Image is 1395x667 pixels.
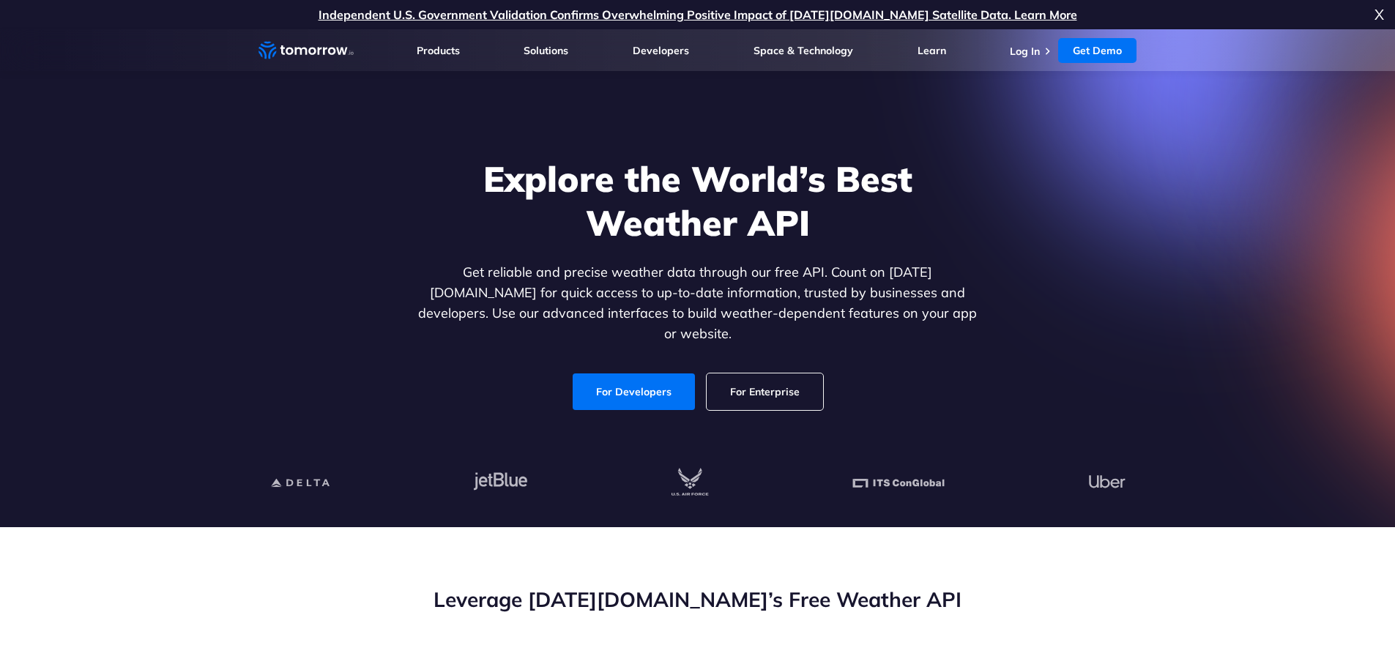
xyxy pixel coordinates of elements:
a: Developers [633,44,689,57]
p: Get reliable and precise weather data through our free API. Count on [DATE][DOMAIN_NAME] for quic... [415,262,981,344]
h2: Leverage [DATE][DOMAIN_NAME]’s Free Weather API [258,586,1137,614]
a: Independent U.S. Government Validation Confirms Overwhelming Positive Impact of [DATE][DOMAIN_NAM... [319,7,1077,22]
a: Learn [918,44,946,57]
a: Solutions [524,44,568,57]
h1: Explore the World’s Best Weather API [415,157,981,245]
a: Log In [1010,45,1040,58]
a: For Developers [573,373,695,410]
a: Space & Technology [754,44,853,57]
a: For Enterprise [707,373,823,410]
a: Home link [258,40,354,62]
a: Get Demo [1058,38,1137,63]
a: Products [417,44,460,57]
